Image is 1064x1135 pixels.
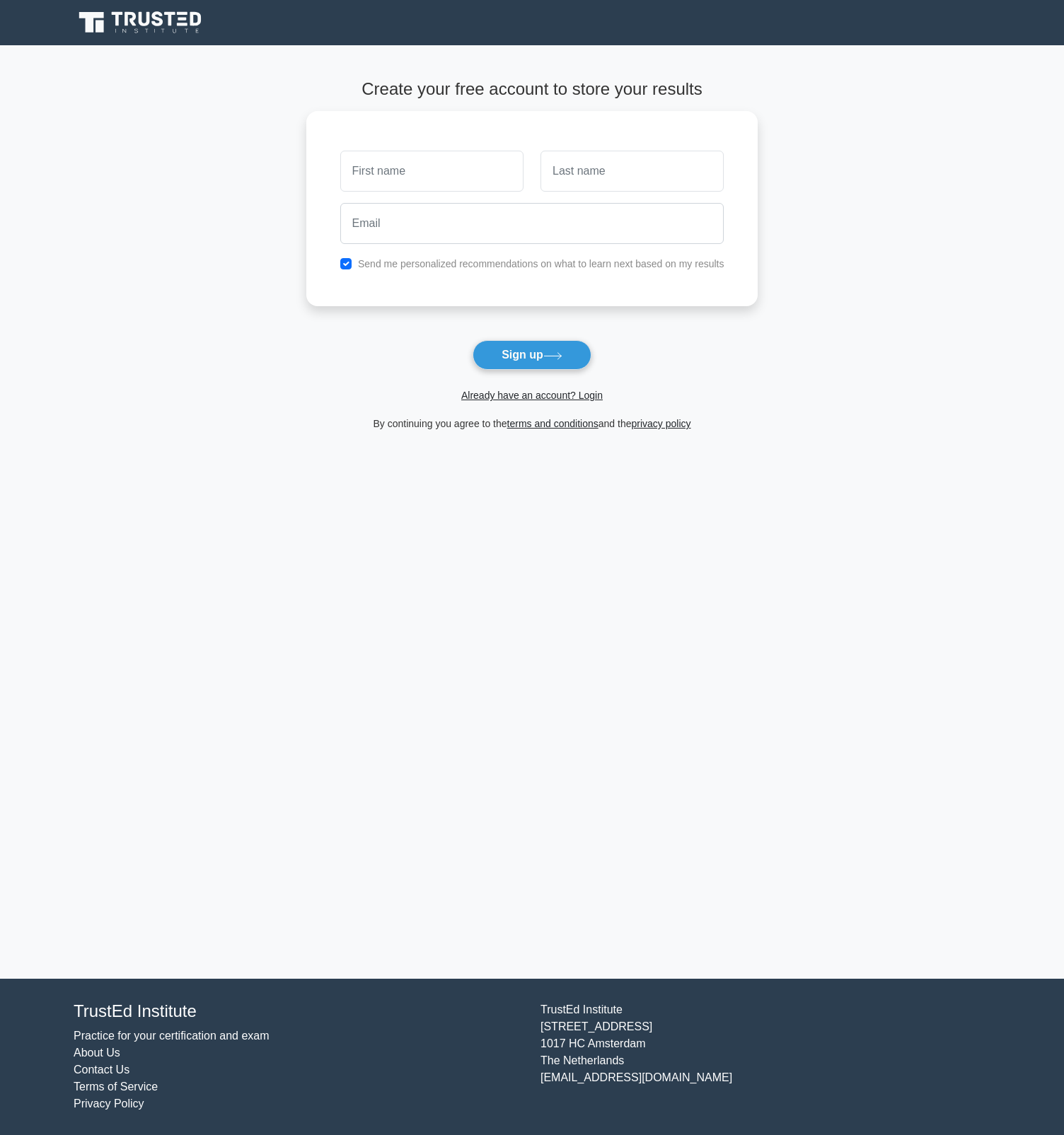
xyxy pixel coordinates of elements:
h4: TrustEd Institute [74,1001,524,1022]
a: Already have an account? Login [461,390,603,401]
div: By continuing you agree to the and the [298,415,767,432]
a: Terms of Service [74,1081,158,1093]
a: About Us [74,1047,120,1059]
button: Sign up [473,340,591,370]
label: Send me personalized recommendations on what to learn next based on my results [358,258,724,269]
a: Privacy Policy [74,1098,144,1110]
h4: Create your free account to store your results [306,79,758,100]
input: Email [340,203,724,244]
a: Contact Us [74,1064,129,1076]
div: TrustEd Institute [STREET_ADDRESS] 1017 HC Amsterdam The Netherlands [EMAIL_ADDRESS][DOMAIN_NAME] [532,1001,999,1112]
a: Practice for your certification and exam [74,1030,270,1042]
input: Last name [540,151,724,192]
input: First name [340,151,524,192]
a: privacy policy [632,418,691,429]
a: terms and conditions [507,418,598,429]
